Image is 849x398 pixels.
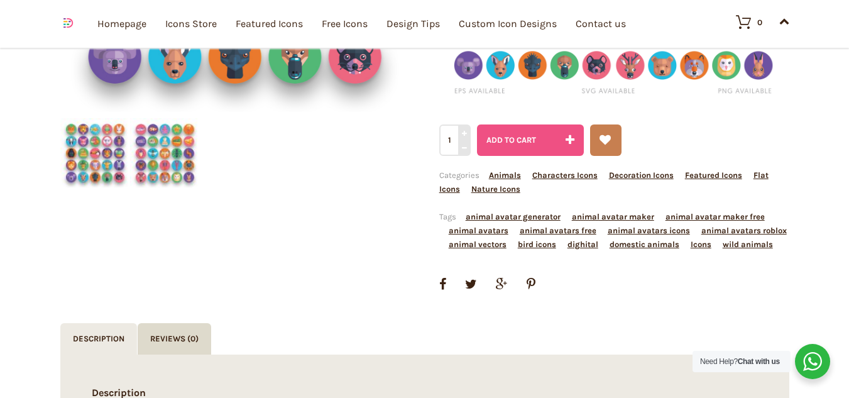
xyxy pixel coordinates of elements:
a: animal avatar maker [572,212,654,221]
span: Tags [439,212,787,249]
input: Qty [439,124,469,156]
span: Add to cart [486,135,536,145]
a: Decoration Icons [609,170,674,180]
span: Need Help? [700,357,780,366]
a: domestic animals [610,240,679,249]
a: animal avatar generator [466,212,561,221]
a: animal avatars icons [608,226,690,235]
strong: Chat with us [738,357,780,366]
a: animal avatars roblox [701,226,787,235]
a: Icons [691,240,711,249]
a: Characters Icons [532,170,598,180]
button: Add to cart [477,124,584,156]
a: Reviews (0) [138,323,211,355]
img: Animal Avatar Icons [60,118,130,188]
a: Flat Icons [439,170,769,194]
a: animal vectors [449,240,507,249]
a: 0 [723,14,762,30]
a: animal avatars free [520,226,596,235]
a: wild animals [723,240,773,249]
a: bird icons [518,240,556,249]
a: Description [60,323,137,355]
div: 0 [757,18,762,26]
span: Categories [439,170,769,194]
a: dighital [567,240,598,249]
a: animal avatars [449,226,508,235]
a: animal avatar maker free [666,212,765,221]
a: Featured Icons [685,170,742,180]
img: avatar animal icons [130,118,200,188]
a: Nature Icons [471,184,520,194]
a: Animals [489,170,521,180]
